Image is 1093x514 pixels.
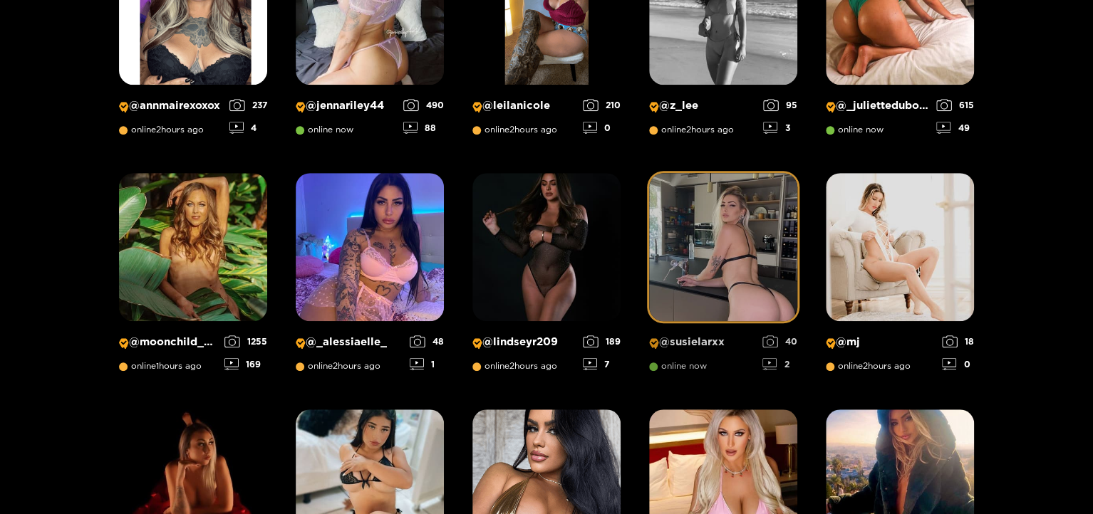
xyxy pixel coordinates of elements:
div: 4 [229,122,267,134]
img: Creator Profile Image: lindseyr209 [472,173,621,321]
p: @ moonchild_movement [119,335,217,349]
span: online now [649,361,707,371]
div: 615 [936,99,974,111]
div: 490 [403,99,444,111]
a: Creator Profile Image: mj@mjonline2hours ago180 [826,173,974,381]
div: 2 [762,358,797,370]
div: 0 [583,122,621,134]
div: 237 [229,99,267,111]
span: online 2 hours ago [472,125,557,135]
span: online now [296,125,353,135]
div: 189 [583,335,621,347]
span: online 2 hours ago [296,361,380,371]
div: 18 [942,335,974,347]
p: @ jennariley44 [296,99,396,112]
p: @ _alessiaelle_ [296,335,403,349]
p: @ lindseyr209 [472,335,576,349]
div: 210 [583,99,621,111]
div: 0 [942,358,974,370]
a: Creator Profile Image: susielarxx@susielarxxonline now402 [649,173,797,381]
div: 88 [403,122,444,134]
p: @ z_lee [649,99,756,112]
span: online 2 hours ago [649,125,734,135]
div: 40 [762,335,797,347]
span: online now [826,125,884,135]
img: Creator Profile Image: _alessiaelle_ [296,173,444,321]
img: Creator Profile Image: mj [826,173,974,321]
div: 169 [224,358,267,370]
div: 48 [410,335,444,347]
div: 7 [583,358,621,370]
p: @ _juliettedubose [826,99,929,112]
p: @ leilanicole [472,99,576,112]
p: @ susielarxx [649,335,755,349]
img: Creator Profile Image: susielarxx [649,173,797,321]
img: Creator Profile Image: moonchild_movement [119,173,267,321]
span: online 1 hours ago [119,361,202,371]
div: 95 [763,99,797,111]
div: 1 [410,358,444,370]
span: online 2 hours ago [119,125,204,135]
a: Creator Profile Image: lindseyr209@lindseyr209online2hours ago1897 [472,173,621,381]
div: 1255 [224,335,267,347]
p: @ mj [826,335,935,349]
div: 3 [763,122,797,134]
span: online 2 hours ago [472,361,557,371]
a: Creator Profile Image: moonchild_movement@moonchild_movementonline1hours ago1255169 [119,173,267,381]
div: 49 [936,122,974,134]
span: online 2 hours ago [826,361,911,371]
p: @ annmairexoxox [119,99,222,112]
a: Creator Profile Image: _alessiaelle_@_alessiaelle_online2hours ago481 [296,173,444,381]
